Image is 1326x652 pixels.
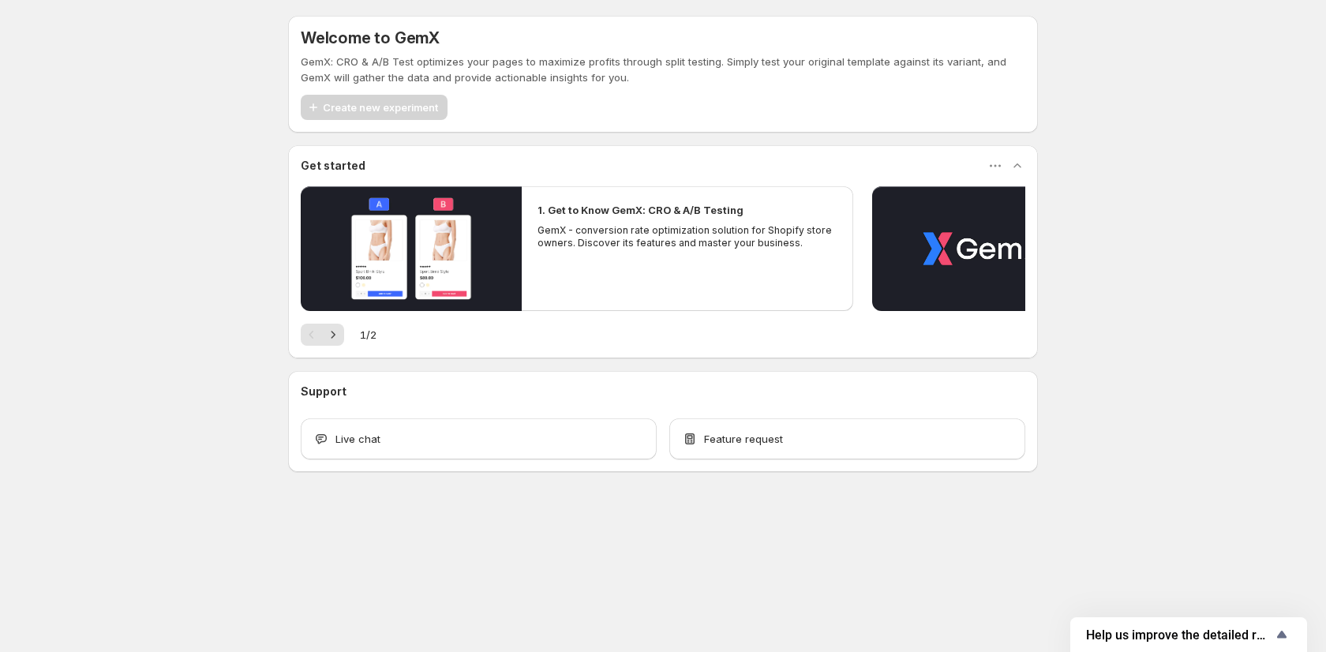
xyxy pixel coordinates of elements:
h3: Support [301,384,346,399]
p: GemX - conversion rate optimization solution for Shopify store owners. Discover its features and ... [538,224,837,249]
span: 1 / 2 [360,327,376,343]
span: Live chat [335,431,380,447]
span: Help us improve the detailed report for A/B campaigns [1086,628,1272,643]
nav: Pagination [301,324,344,346]
button: Next [322,324,344,346]
button: Play video [872,186,1093,311]
button: Show survey - Help us improve the detailed report for A/B campaigns [1086,625,1291,644]
h5: Welcome to GemX [301,28,440,47]
button: Play video [301,186,522,311]
span: Feature request [704,431,783,447]
h2: 1. Get to Know GemX: CRO & A/B Testing [538,202,744,218]
p: GemX: CRO & A/B Test optimizes your pages to maximize profits through split testing. Simply test ... [301,54,1025,85]
h3: Get started [301,158,365,174]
